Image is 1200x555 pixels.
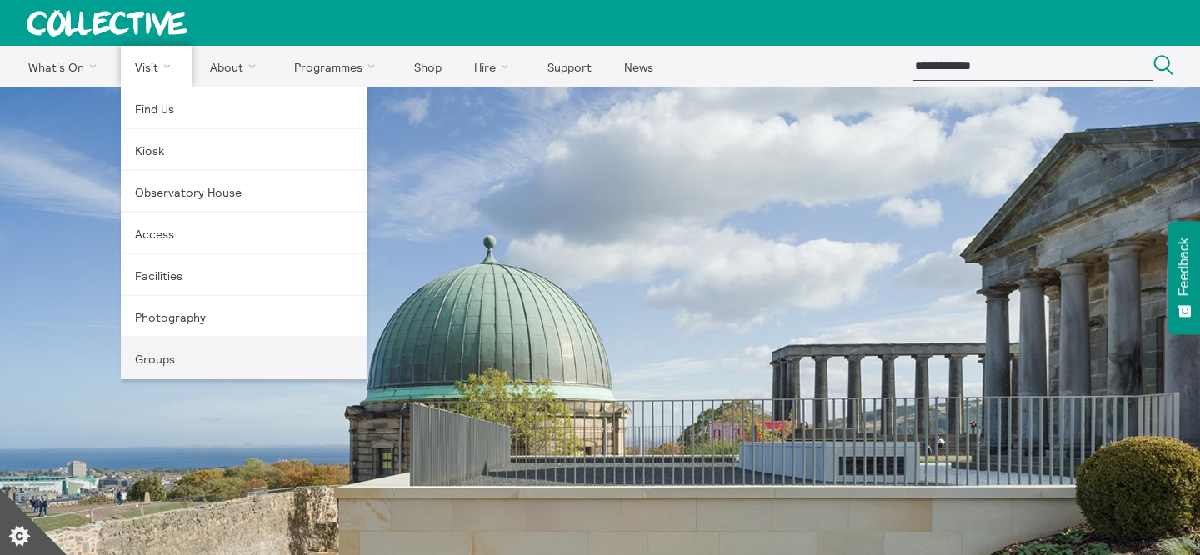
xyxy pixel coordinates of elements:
a: Programmes [280,46,397,87]
button: Feedback - Show survey [1168,221,1200,334]
a: About [195,46,277,87]
a: Find Us [121,87,367,129]
a: Photography [121,296,367,337]
span: Feedback [1177,237,1192,296]
a: News [609,46,667,87]
a: Observatory House [121,171,367,212]
a: Support [532,46,606,87]
a: Facilities [121,254,367,296]
a: Hire [460,46,530,87]
a: Kiosk [121,129,367,171]
a: Shop [399,46,456,87]
a: What's On [13,46,117,87]
a: Visit [121,46,192,87]
a: Groups [121,337,367,379]
a: Access [121,212,367,254]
